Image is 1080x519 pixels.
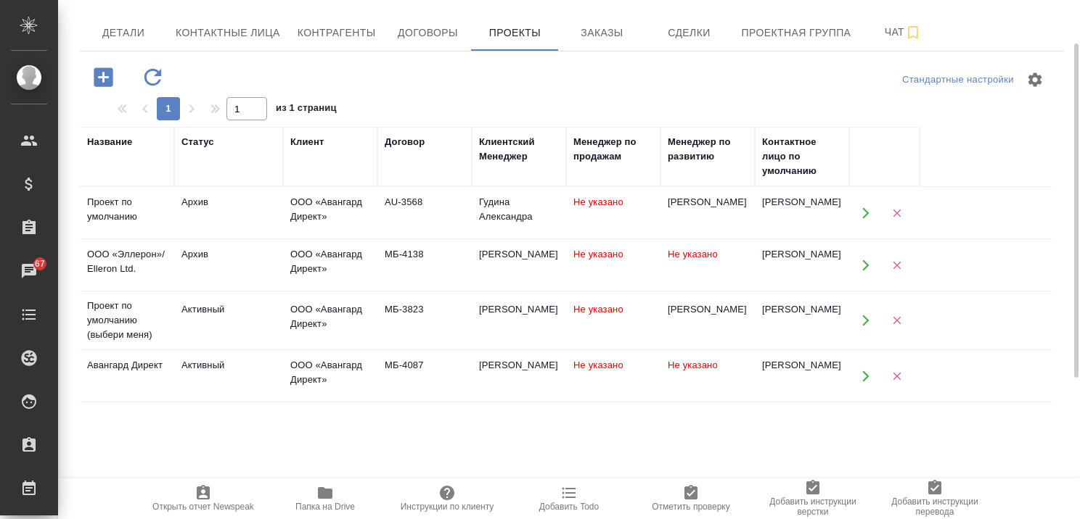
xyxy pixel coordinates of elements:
[741,24,851,42] span: Проектная группа
[752,478,874,519] button: Добавить инструкции верстки
[762,302,842,317] div: [PERSON_NAME]
[630,478,752,519] button: Отметить проверку
[882,306,912,336] button: Удалить
[480,24,549,42] span: Проекты
[882,250,912,280] button: Удалить
[874,478,996,519] button: Добавить инструкции перевода
[761,497,865,517] span: Добавить инструкции верстки
[385,302,465,317] div: МБ-3823
[385,135,425,149] div: Договор
[142,478,264,519] button: Открыть отчет Newspeak
[276,99,337,120] span: из 1 страниц
[295,502,355,512] span: Папка на Drive
[87,195,167,224] div: Проект по умолчанию
[386,478,508,519] button: Инструкции по клиенту
[401,502,494,512] span: Инструкции по клиенту
[290,135,324,149] div: Клиент
[89,24,158,42] span: Детали
[26,257,54,271] span: 67
[290,247,370,276] div: ООО «Авангард Директ»
[868,23,938,41] span: Чат
[573,135,653,164] div: Менеджер по продажам
[573,249,623,259] span: Не указано
[87,135,132,149] div: Название
[290,195,370,224] div: ООО «Авангард Директ»
[573,196,623,207] span: Не указано
[904,24,922,41] svg: Подписаться
[762,195,842,209] div: [PERSON_NAME]
[181,195,276,209] div: Архив
[83,62,123,92] button: Добавить проект
[133,62,173,92] button: Обновить данные
[573,304,623,315] span: Не указано
[479,195,559,224] div: Гудина Александра
[668,249,718,259] span: Не указано
[181,302,276,317] div: Активный
[882,361,912,391] button: Удалить
[508,478,630,519] button: Добавить Todo
[181,247,276,262] div: Архив
[762,135,842,178] div: Контактное лицо по умолчанию
[883,497,987,517] span: Добавить инструкции перевода
[87,358,167,373] div: Авангард Директ
[290,302,370,331] div: ООО «Авангард Директ»
[668,302,748,317] div: [PERSON_NAME]
[851,361,880,391] button: Открыть
[479,302,559,317] div: [PERSON_NAME]
[479,135,559,164] div: Клиентский Менеджер
[668,195,748,209] div: [PERSON_NAME]
[1018,62,1052,97] span: Настроить таблицу
[4,253,54,289] a: 67
[385,247,465,262] div: МБ-4138
[264,478,386,519] button: Папка на Drive
[87,247,167,276] div: ООО «Эллерон»/ Elleron Ltd.
[654,24,724,42] span: Сделки
[539,502,599,512] span: Добавить Todo
[290,358,370,387] div: ООО «Авангард Директ»
[298,24,376,42] span: Контрагенты
[762,247,842,262] div: [PERSON_NAME]
[181,135,214,149] div: Статус
[152,502,254,512] span: Открыть отчет Newspeak
[668,135,748,164] div: Менеджер по развитию
[479,358,559,373] div: [PERSON_NAME]
[762,358,842,373] div: [PERSON_NAME]
[87,299,167,342] div: Проект по умолчанию (выбери меня)
[385,195,465,209] div: AU-3568
[851,198,880,228] button: Открыть
[176,24,280,42] span: Контактные лица
[181,358,276,373] div: Активный
[899,69,1018,91] div: split button
[385,358,465,373] div: МБ-4087
[882,198,912,228] button: Удалить
[393,24,462,42] span: Договоры
[573,360,623,370] span: Не указано
[567,24,637,42] span: Заказы
[479,247,559,262] div: [PERSON_NAME]
[668,360,718,370] span: Не указано
[851,250,880,280] button: Открыть
[851,306,880,336] button: Открыть
[652,502,729,512] span: Отметить проверку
